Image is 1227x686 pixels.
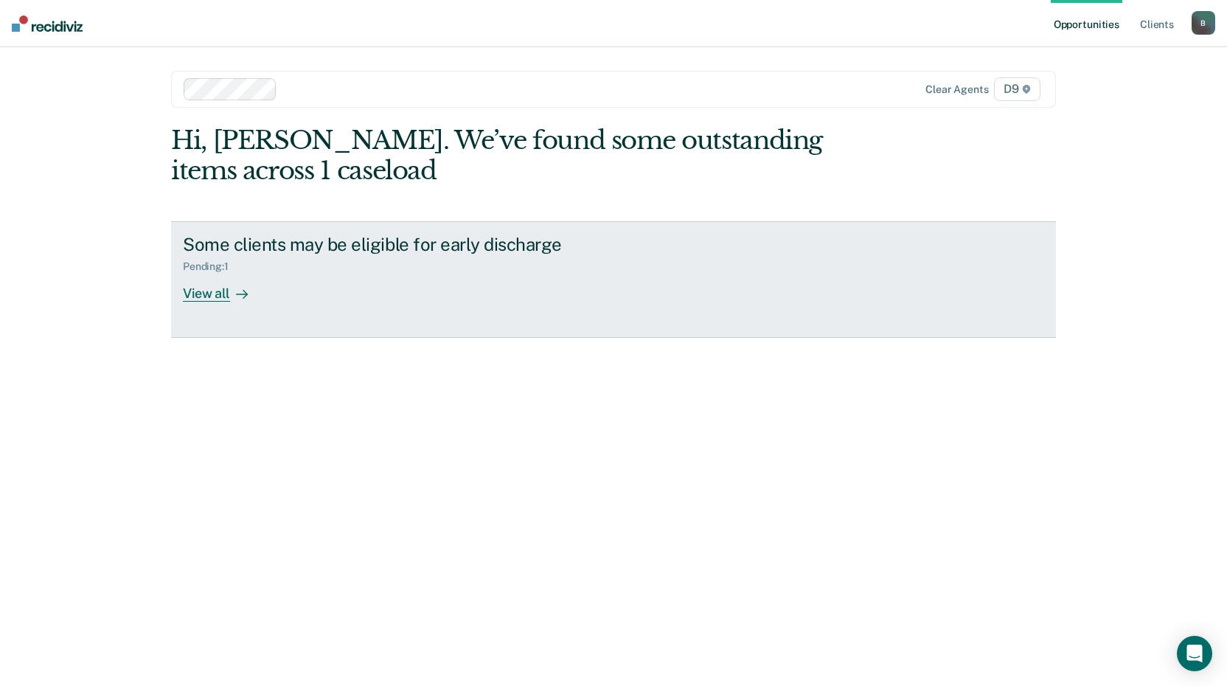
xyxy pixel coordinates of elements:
[183,234,701,255] div: Some clients may be eligible for early discharge
[183,260,240,273] div: Pending : 1
[183,273,265,302] div: View all
[171,125,879,186] div: Hi, [PERSON_NAME]. We’ve found some outstanding items across 1 caseload
[925,83,988,96] div: Clear agents
[994,77,1040,101] span: D9
[171,221,1056,338] a: Some clients may be eligible for early dischargePending:1View all
[1177,636,1212,671] div: Open Intercom Messenger
[1192,11,1215,35] button: B
[12,15,83,32] img: Recidiviz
